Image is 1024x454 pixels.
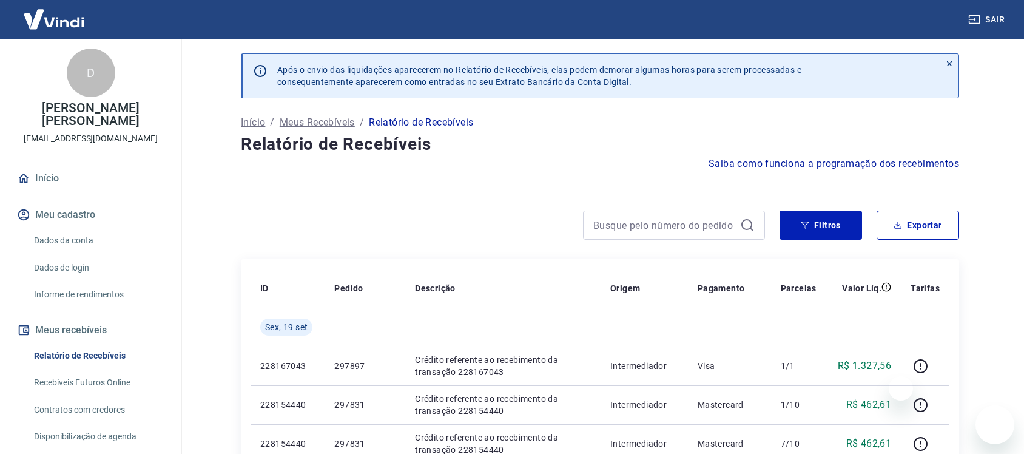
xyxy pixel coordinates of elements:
[781,438,817,450] p: 7/10
[280,115,355,130] a: Meus Recebíveis
[260,438,315,450] p: 228154440
[15,165,167,192] a: Início
[15,1,93,38] img: Vindi
[415,354,591,378] p: Crédito referente ao recebimento da transação 228167043
[265,321,308,333] span: Sex, 19 set
[838,359,891,373] p: R$ 1.327,56
[29,344,167,368] a: Relatório de Recebíveis
[780,211,862,240] button: Filtros
[593,216,735,234] input: Busque pelo número do pedido
[334,438,396,450] p: 297831
[369,115,473,130] p: Relatório de Recebíveis
[709,157,959,171] a: Saiba como funciona a programação dos recebimentos
[241,132,959,157] h4: Relatório de Recebíveis
[334,399,396,411] p: 297831
[610,399,678,411] p: Intermediador
[29,370,167,395] a: Recebíveis Futuros Online
[415,393,591,417] p: Crédito referente ao recebimento da transação 228154440
[698,399,761,411] p: Mastercard
[610,438,678,450] p: Intermediador
[15,202,167,228] button: Meu cadastro
[842,282,881,294] p: Valor Líq.
[360,115,364,130] p: /
[911,282,940,294] p: Tarifas
[24,132,158,145] p: [EMAIL_ADDRESS][DOMAIN_NAME]
[781,282,817,294] p: Parcelas
[270,115,274,130] p: /
[698,282,745,294] p: Pagamento
[334,360,396,372] p: 297897
[877,211,959,240] button: Exportar
[277,64,801,88] p: Após o envio das liquidações aparecerem no Relatório de Recebíveis, elas podem demorar algumas ho...
[698,438,761,450] p: Mastercard
[29,424,167,449] a: Disponibilização de agenda
[781,360,817,372] p: 1/1
[15,317,167,344] button: Meus recebíveis
[846,436,892,451] p: R$ 462,61
[29,282,167,307] a: Informe de rendimentos
[334,282,363,294] p: Pedido
[610,360,678,372] p: Intermediador
[29,398,167,422] a: Contratos com credores
[975,405,1014,444] iframe: Botão para abrir a janela de mensagens
[241,115,265,130] a: Início
[415,282,456,294] p: Descrição
[260,360,315,372] p: 228167043
[698,360,761,372] p: Visa
[610,282,640,294] p: Origem
[260,399,315,411] p: 228154440
[10,102,172,127] p: [PERSON_NAME] [PERSON_NAME]
[966,8,1009,31] button: Sair
[67,49,115,97] div: D
[846,398,892,412] p: R$ 462,61
[29,228,167,253] a: Dados da conta
[29,256,167,280] a: Dados de login
[781,399,817,411] p: 1/10
[889,376,913,401] iframe: Fechar mensagem
[260,282,269,294] p: ID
